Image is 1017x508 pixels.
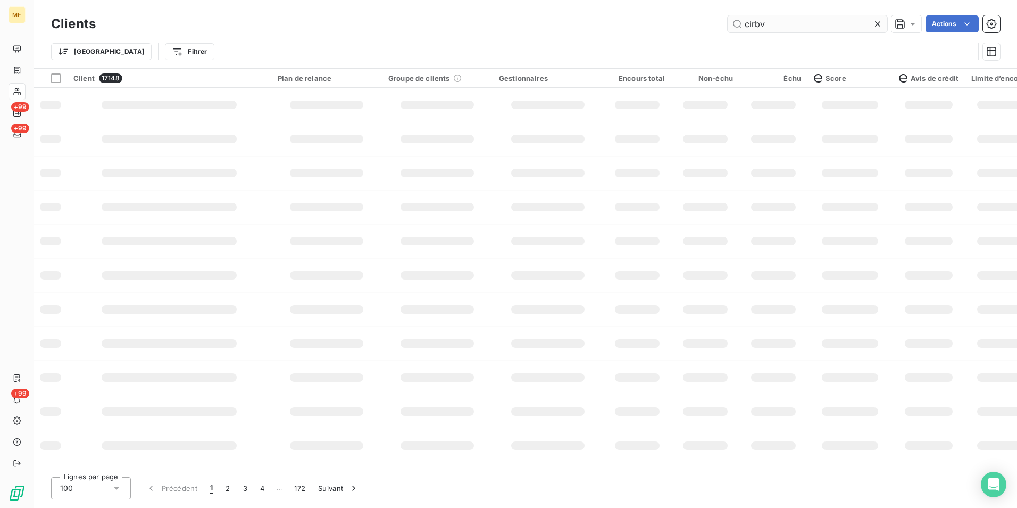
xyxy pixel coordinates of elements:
[51,43,152,60] button: [GEOGRAPHIC_DATA]
[746,74,801,83] div: Échu
[73,74,95,83] span: Client
[678,74,733,83] div: Non-échu
[981,472,1006,497] div: Open Intercom Messenger
[814,74,846,83] span: Score
[99,73,122,83] span: 17148
[237,477,254,499] button: 3
[11,124,29,133] span: +99
[728,15,887,32] input: Rechercher
[254,477,271,499] button: 4
[9,126,25,143] a: +99
[926,15,979,32] button: Actions
[278,74,376,83] div: Plan de relance
[499,74,597,83] div: Gestionnaires
[288,477,312,499] button: 172
[899,74,958,83] span: Avis de crédit
[60,483,73,494] span: 100
[11,389,29,398] span: +99
[165,43,214,60] button: Filtrer
[210,483,213,494] span: 1
[11,102,29,112] span: +99
[312,477,365,499] button: Suivant
[219,477,236,499] button: 2
[51,14,96,34] h3: Clients
[388,74,450,83] span: Groupe de clients
[9,6,26,23] div: ME
[9,485,26,502] img: Logo LeanPay
[139,477,204,499] button: Précédent
[204,477,219,499] button: 1
[9,104,25,121] a: +99
[610,74,665,83] div: Encours total
[271,480,288,497] span: …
